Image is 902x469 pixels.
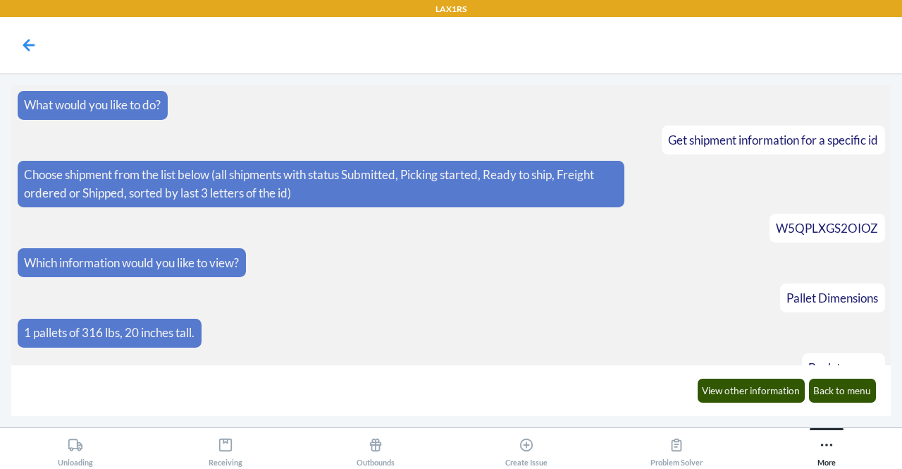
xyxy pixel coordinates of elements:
[301,428,451,467] button: Outbounds
[650,432,703,467] div: Problem Solver
[668,133,878,147] span: Get shipment information for a specific id
[209,432,242,467] div: Receiving
[24,96,161,114] p: What would you like to do?
[776,221,878,236] span: W5QPLXGS2OIOZ
[24,254,239,272] p: Which information would you like to view?
[58,432,93,467] div: Unloading
[808,360,878,375] span: Back to menu
[601,428,751,467] button: Problem Solver
[809,379,877,403] button: Back to menu
[24,324,194,342] p: 1 pallets of 316 lbs, 20 inches tall.
[24,166,618,202] p: Choose shipment from the list below (all shipments with status Submitted, Picking started, Ready ...
[150,428,300,467] button: Receiving
[786,291,878,305] span: Pallet Dimensions
[451,428,601,467] button: Create Issue
[357,432,395,467] div: Outbounds
[752,428,902,467] button: More
[698,379,805,403] button: View other information
[435,3,467,16] p: LAX1RS
[505,432,548,467] div: Create Issue
[817,432,836,467] div: More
